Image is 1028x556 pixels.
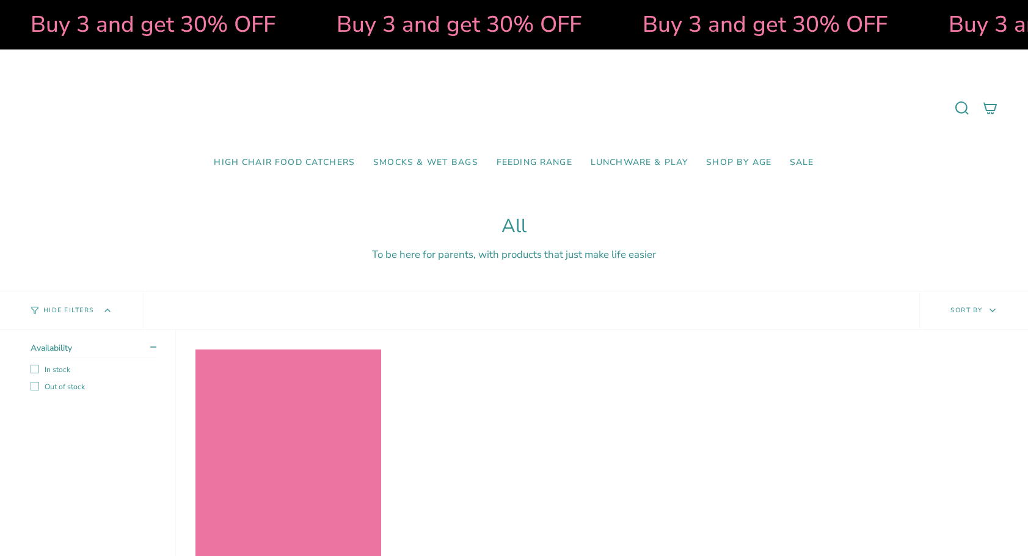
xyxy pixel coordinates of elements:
span: Shop by Age [706,158,771,168]
h1: All [31,215,997,238]
span: Lunchware & Play [591,158,688,168]
span: Smocks & Wet Bags [373,158,478,168]
span: Sort by [950,305,983,315]
span: Hide Filters [43,307,94,314]
label: In stock [31,365,156,375]
a: Feeding Range [487,148,581,177]
strong: Buy 3 and get 30% OFF [632,9,877,40]
summary: Availability [31,342,156,357]
button: Sort by [919,291,1028,329]
a: SALE [781,148,823,177]
strong: Buy 3 and get 30% OFF [20,9,265,40]
a: Mumma’s Little Helpers [409,68,619,148]
span: High Chair Food Catchers [214,158,355,168]
span: Feeding Range [497,158,572,168]
a: Smocks & Wet Bags [364,148,487,177]
strong: Buy 3 and get 30% OFF [326,9,571,40]
span: Availability [31,342,72,354]
a: Lunchware & Play [581,148,697,177]
label: Out of stock [31,382,156,392]
span: SALE [790,158,814,168]
span: To be here for parents, with products that just make life easier [372,247,656,262]
a: Shop by Age [697,148,781,177]
a: High Chair Food Catchers [205,148,364,177]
